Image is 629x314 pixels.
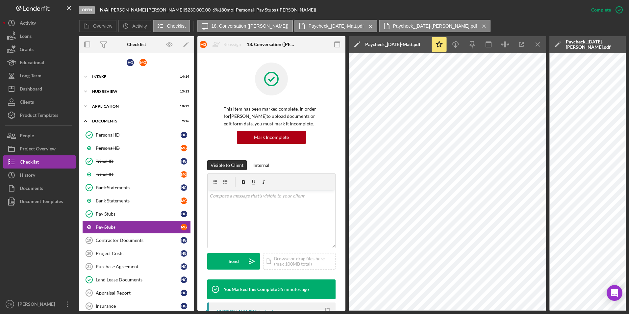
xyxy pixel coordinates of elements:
[3,142,76,155] button: Project Overview
[82,234,191,247] a: 19Contractor DocumentsHG
[127,59,134,66] div: H G
[82,221,191,234] a: Pay StubsMG
[82,273,191,286] a: Land Lease DocumentsHG
[585,3,626,16] button: Complete
[8,302,12,306] text: CH
[20,16,36,31] div: Activity
[177,90,189,93] div: 13 / 13
[212,23,289,29] label: 18. Conversation ([PERSON_NAME])
[96,198,181,203] div: Bank Statements
[87,251,91,255] tspan: 20
[3,169,76,182] a: History
[87,238,91,242] tspan: 19
[96,159,181,164] div: Tribal ID
[20,43,34,58] div: Grants
[16,298,59,312] div: [PERSON_NAME]
[219,7,233,13] div: 180 mo
[3,298,76,311] button: CH[PERSON_NAME]
[92,75,173,79] div: Intake
[3,43,76,56] button: Grants
[20,69,41,84] div: Long-Term
[185,7,213,13] div: $230,000.00
[309,23,364,29] label: Paycheck_[DATE]-Matt.pdf
[118,20,151,32] button: Activity
[92,104,173,108] div: Application
[224,287,277,292] div: You Marked this Complete
[96,172,181,177] div: Tribal ID
[3,82,76,95] a: Dashboard
[181,276,187,283] div: H G
[20,142,56,157] div: Project Overview
[3,69,76,82] a: Long-Term
[82,247,191,260] a: 20Project CostsHG
[132,23,147,29] label: Activity
[20,56,44,71] div: Educational
[92,119,173,123] div: Documents
[181,145,187,151] div: M G
[197,20,293,32] button: 18. Conversation ([PERSON_NAME])
[3,95,76,109] button: Clients
[200,41,207,48] div: M G
[207,160,247,170] button: Visible to Client
[82,260,191,273] a: 21Purchase AgreementHG
[20,95,34,110] div: Clients
[82,181,191,194] a: Bank StatementsHG
[278,287,309,292] time: 2025-08-21 17:37
[87,304,91,308] tspan: 24
[233,7,316,13] div: | [Personal] Pay Stubs ([PERSON_NAME])
[82,286,191,300] a: 23Appraisal ReportHG
[96,145,181,151] div: Personal ID
[82,128,191,142] a: Personal IDHG
[20,109,58,123] div: Product Templates
[110,7,185,13] div: [PERSON_NAME] [PERSON_NAME] |
[96,264,181,269] div: Purchase Agreement
[177,104,189,108] div: 10 / 12
[591,3,611,16] div: Complete
[181,132,187,138] div: H G
[379,20,491,32] button: Paycheck_[DATE]-[PERSON_NAME].pdf
[566,39,628,50] div: Paycheck_[DATE]-[PERSON_NAME].pdf
[96,290,181,296] div: Appraisal Report
[82,142,191,155] a: Personal IDMG
[177,75,189,79] div: 14 / 14
[82,155,191,168] a: Tribal IDHG
[3,129,76,142] button: People
[82,207,191,221] a: Pay StubsHG
[213,7,219,13] div: 6 %
[254,131,289,144] div: Mark Incomplete
[294,20,377,32] button: Paycheck_[DATE]-Matt.pdf
[3,109,76,122] button: Product Templates
[100,7,108,13] b: N/A
[87,291,91,295] tspan: 23
[181,263,187,270] div: H G
[181,303,187,309] div: H G
[100,7,110,13] div: |
[3,195,76,208] button: Document Templates
[20,155,39,170] div: Checklist
[20,82,42,97] div: Dashboard
[20,30,32,44] div: Loans
[181,158,187,165] div: H G
[253,160,269,170] div: Internal
[20,182,43,196] div: Documents
[82,300,191,313] a: 24InsuranceHG
[181,224,187,230] div: M G
[223,38,241,51] div: Reassign
[607,285,622,301] div: Open Intercom Messenger
[82,168,191,181] a: Tribal IDMG
[92,90,173,93] div: HUD Review
[82,194,191,207] a: Bank StatementsMG
[87,265,91,269] tspan: 21
[3,155,76,169] button: Checklist
[96,132,181,138] div: Personal ID
[224,105,319,127] p: This item has been marked complete. In order for [PERSON_NAME] to upload documents or edit form d...
[96,277,181,282] div: Land Lease Documents
[207,253,260,270] button: Send
[3,16,76,30] a: Activity
[3,182,76,195] button: Documents
[96,185,181,190] div: Bank Statements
